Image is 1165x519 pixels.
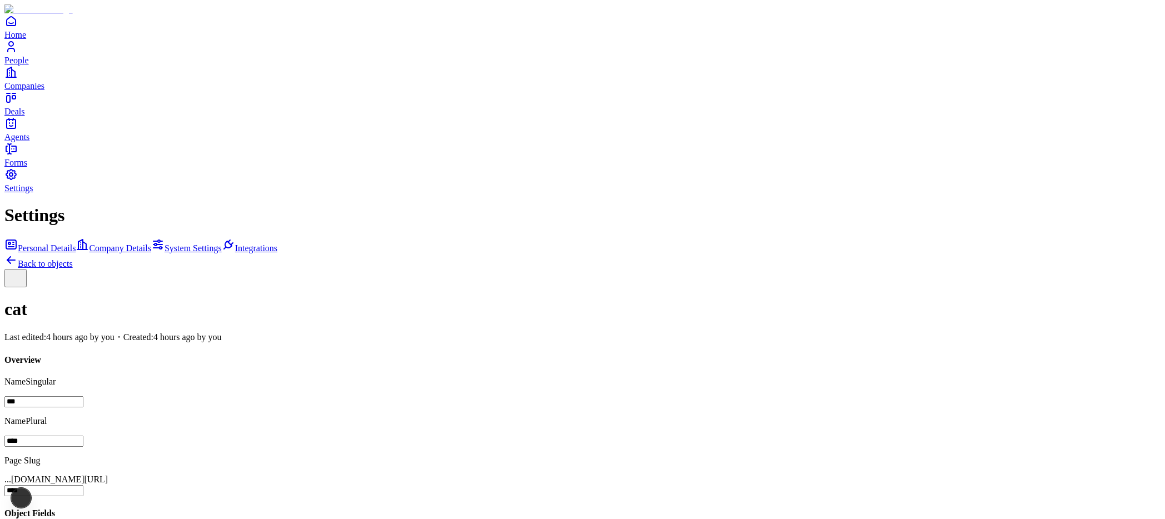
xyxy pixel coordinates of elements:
[4,142,1161,167] a: Forms
[165,243,222,253] span: System Settings
[4,56,29,65] span: People
[4,243,76,253] a: Personal Details
[4,66,1161,91] a: Companies
[4,508,1161,518] h4: Object Fields
[4,4,73,14] img: Item Brain Logo
[18,243,76,253] span: Personal Details
[4,14,1161,39] a: Home
[89,243,151,253] span: Company Details
[4,158,27,167] span: Forms
[4,377,1161,387] p: Name
[4,205,1161,226] h1: Settings
[4,299,1161,320] h1: cat
[4,475,1161,485] div: ...[DOMAIN_NAME][URL]
[4,259,73,268] a: Back to objects
[235,243,277,253] span: Integrations
[4,355,1161,365] h4: Overview
[4,183,33,193] span: Settings
[4,168,1161,193] a: Settings
[76,243,151,253] a: Company Details
[4,91,1161,116] a: Deals
[4,107,24,116] span: Deals
[26,377,56,386] span: Singular
[4,416,1161,426] p: Name
[222,243,277,253] a: Integrations
[4,40,1161,65] a: People
[4,81,44,91] span: Companies
[4,332,1161,343] p: Last edited: 4 hours ago by you ・Created: 4 hours ago by you
[4,456,1161,466] p: Page Slug
[151,243,222,253] a: System Settings
[4,117,1161,142] a: Agents
[26,416,47,426] span: Plural
[4,132,29,142] span: Agents
[4,30,26,39] span: Home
